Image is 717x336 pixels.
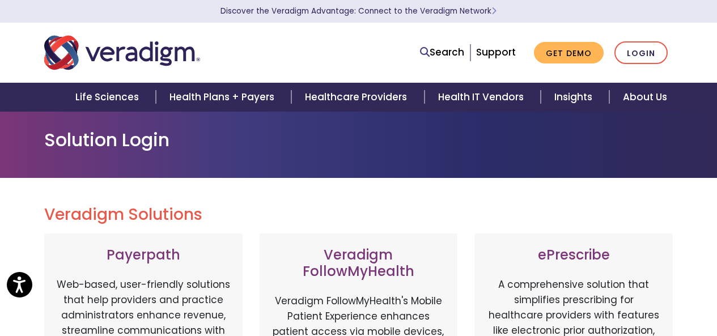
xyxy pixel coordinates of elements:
[220,6,497,16] a: Discover the Veradigm Advantage: Connect to the Veradigm NetworkLearn More
[44,34,200,71] img: Veradigm logo
[476,45,516,59] a: Support
[486,247,661,263] h3: ePrescribe
[62,83,156,112] a: Life Sciences
[56,247,231,263] h3: Payerpath
[534,42,604,64] a: Get Demo
[291,83,424,112] a: Healthcare Providers
[44,205,673,224] h2: Veradigm Solutions
[420,45,464,60] a: Search
[156,83,291,112] a: Health Plans + Payers
[614,41,668,65] a: Login
[541,83,609,112] a: Insights
[271,247,447,280] h3: Veradigm FollowMyHealth
[425,83,541,112] a: Health IT Vendors
[491,6,497,16] span: Learn More
[44,129,673,151] h1: Solution Login
[609,83,681,112] a: About Us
